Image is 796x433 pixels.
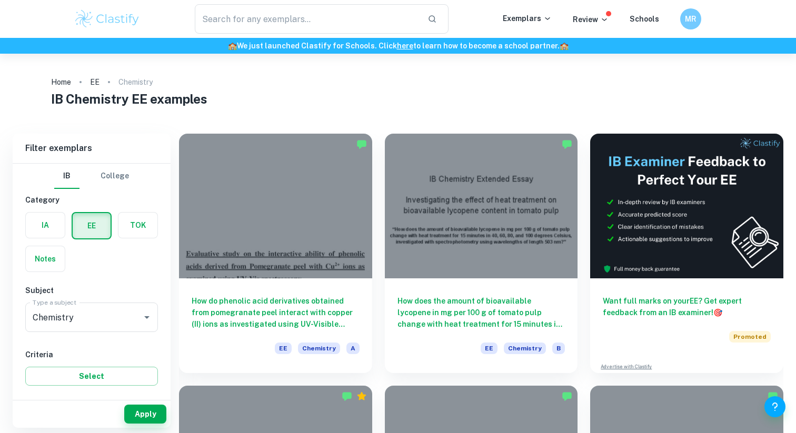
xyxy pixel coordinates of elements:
[481,343,498,354] span: EE
[298,343,340,354] span: Chemistry
[397,42,413,50] a: here
[573,14,609,25] p: Review
[195,4,419,34] input: Search for any exemplars...
[680,8,701,29] button: MR
[25,349,158,360] h6: Criteria
[729,331,771,343] span: Promoted
[356,139,367,149] img: Marked
[397,295,565,330] h6: How does the amount of bioavailable lycopene in mg per 100 g of tomato pulp change with heat trea...
[54,164,129,189] div: Filter type choice
[562,391,572,401] img: Marked
[140,310,154,325] button: Open
[54,164,79,189] button: IB
[503,13,552,24] p: Exemplars
[764,396,785,417] button: Help and Feedback
[504,343,546,354] span: Chemistry
[90,75,100,89] a: EE
[590,134,783,373] a: Want full marks on yourEE? Get expert feedback from an IB examiner!PromotedAdvertise with Clastify
[356,391,367,401] div: Premium
[124,405,166,424] button: Apply
[25,367,158,386] button: Select
[590,134,783,278] img: Thumbnail
[560,42,569,50] span: 🏫
[346,343,360,354] span: A
[25,194,158,206] h6: Category
[713,308,722,317] span: 🎯
[118,76,153,88] p: Chemistry
[601,363,652,370] a: Advertise with Clastify
[768,391,778,401] img: Marked
[13,134,171,163] h6: Filter exemplars
[385,134,578,373] a: How does the amount of bioavailable lycopene in mg per 100 g of tomato pulp change with heat trea...
[179,134,372,373] a: How do phenolic acid derivatives obtained from pomegranate peel interact with copper (II) ions as...
[685,13,697,25] h6: MR
[603,295,771,318] h6: Want full marks on your EE ? Get expert feedback from an IB examiner!
[562,139,572,149] img: Marked
[26,213,65,238] button: IA
[630,15,659,23] a: Schools
[51,89,745,108] h1: IB Chemistry EE examples
[275,343,292,354] span: EE
[25,285,158,296] h6: Subject
[101,164,129,189] button: College
[26,246,65,271] button: Notes
[73,213,111,238] button: EE
[118,213,157,238] button: TOK
[192,295,360,330] h6: How do phenolic acid derivatives obtained from pomegranate peel interact with copper (II) ions as...
[51,75,71,89] a: Home
[74,8,141,29] img: Clastify logo
[552,343,565,354] span: B
[2,40,794,52] h6: We just launched Clastify for Schools. Click to learn how to become a school partner.
[342,391,352,401] img: Marked
[228,42,237,50] span: 🏫
[33,298,76,307] label: Type a subject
